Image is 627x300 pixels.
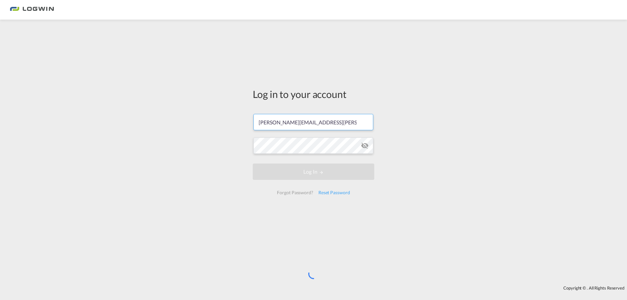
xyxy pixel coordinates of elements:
[10,3,54,17] img: 2761ae10d95411efa20a1f5e0282d2d7.png
[253,114,373,130] input: Enter email/phone number
[274,187,315,198] div: Forgot Password?
[361,142,369,150] md-icon: icon-eye-off
[253,87,374,101] div: Log in to your account
[253,164,374,180] button: LOGIN
[316,187,353,198] div: Reset Password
